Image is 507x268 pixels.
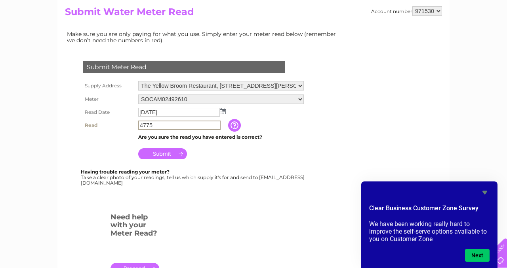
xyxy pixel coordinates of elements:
a: Telecoms [410,34,433,40]
input: Information [228,119,242,132]
a: Log out [481,34,499,40]
td: Are you sure the read you have entered is correct? [136,132,306,142]
th: Meter [81,92,136,106]
th: Read [81,119,136,132]
div: Clear Business is a trading name of Verastar Limited (registered in [GEOGRAPHIC_DATA] No. 3667643... [67,4,441,38]
h2: Submit Water Meter Read [65,6,442,21]
button: Hide survey [480,188,490,197]
a: 0333 014 3131 [358,4,412,14]
th: Read Date [81,106,136,119]
a: Blog [438,34,450,40]
b: Having trouble reading your meter? [81,169,170,175]
input: Submit [138,148,187,159]
img: logo.png [18,21,58,45]
button: Next question [465,249,490,262]
th: Supply Address [81,79,136,92]
p: We have been working really hard to improve the self-serve options available to you on Customer Zone [369,220,490,243]
td: Make sure you are only paying for what you use. Simply enter your meter read below (remember we d... [65,29,342,45]
img: ... [220,108,226,114]
div: Submit Meter Read [83,61,285,73]
h3: Need help with your Meter Read? [111,211,159,242]
div: Take a clear photo of your readings, tell us which supply it's for and send to [EMAIL_ADDRESS][DO... [81,169,306,185]
a: Contact [454,34,474,40]
a: Water [368,34,383,40]
div: Account number [371,6,442,16]
h2: Clear Business Customer Zone Survey [369,204,490,217]
a: Energy [387,34,405,40]
div: Clear Business Customer Zone Survey [369,188,490,262]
